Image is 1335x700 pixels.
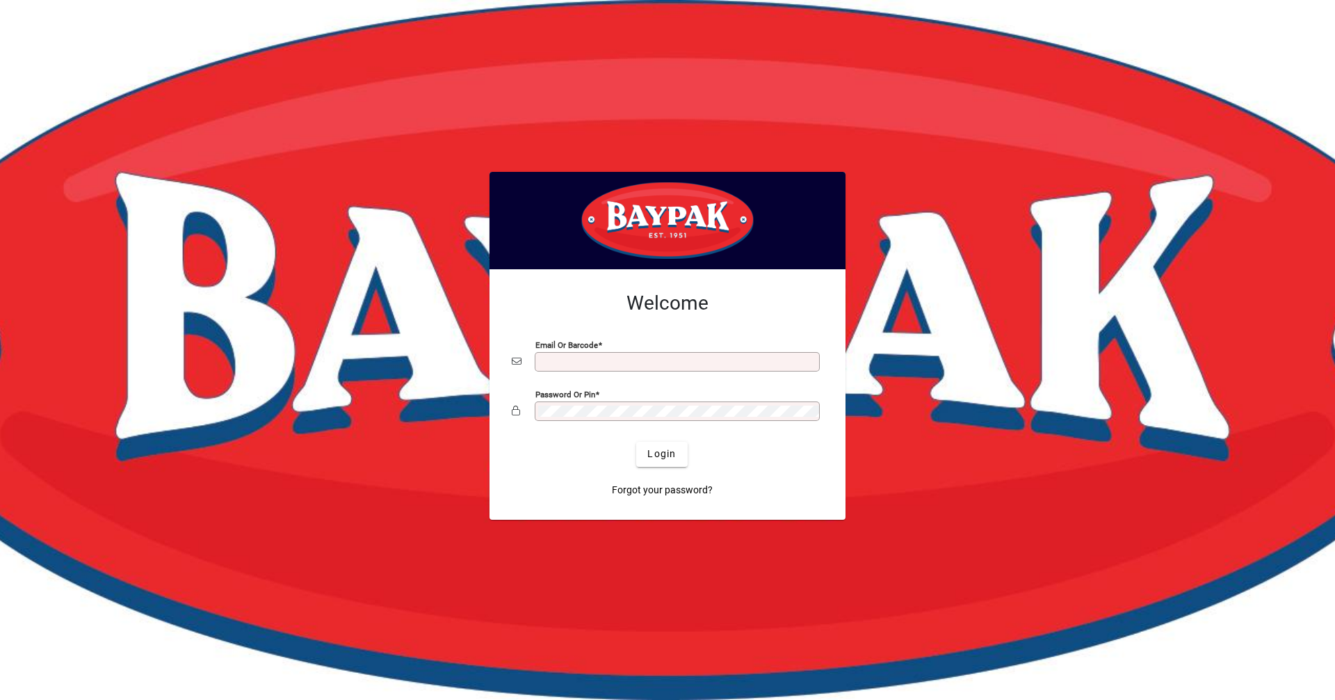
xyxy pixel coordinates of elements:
[606,478,718,503] a: Forgot your password?
[535,389,595,399] mat-label: Password or Pin
[647,447,676,461] span: Login
[535,340,598,349] mat-label: Email or Barcode
[512,292,823,315] h2: Welcome
[612,483,713,498] span: Forgot your password?
[636,442,687,467] button: Login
